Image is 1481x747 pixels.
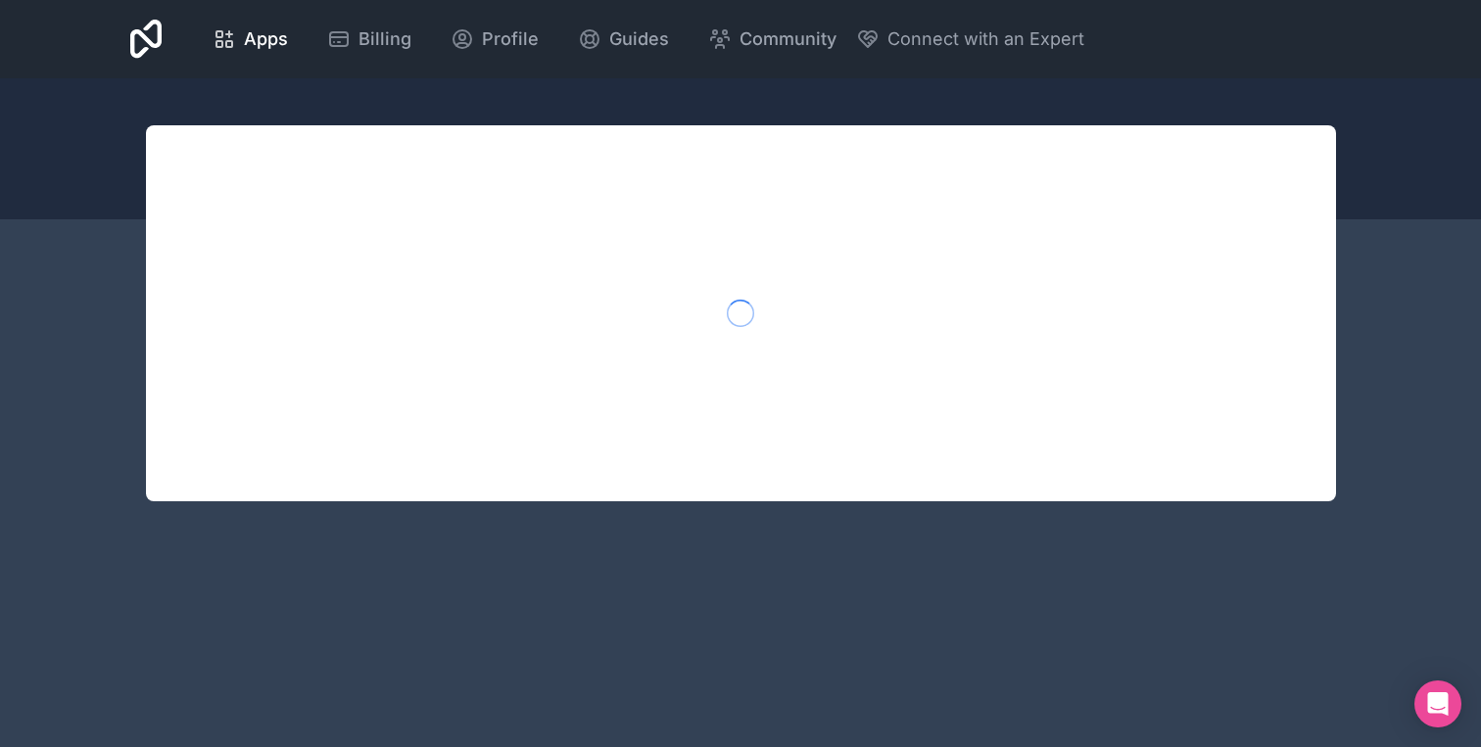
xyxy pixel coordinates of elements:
a: Community [693,18,852,61]
a: Guides [562,18,685,61]
a: Billing [311,18,427,61]
span: Apps [244,25,288,53]
span: Connect with an Expert [887,25,1084,53]
span: Community [740,25,836,53]
button: Connect with an Expert [856,25,1084,53]
div: Open Intercom Messenger [1414,680,1461,727]
span: Profile [482,25,539,53]
a: Apps [197,18,304,61]
a: Profile [435,18,554,61]
span: Billing [358,25,411,53]
span: Guides [609,25,669,53]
